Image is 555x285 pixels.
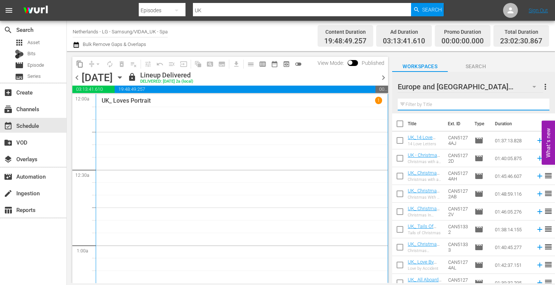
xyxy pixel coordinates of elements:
a: Sign Out [529,7,548,13]
span: VOD [4,138,13,147]
span: Copy Lineup [74,58,86,70]
span: 00:57:29.133 [375,86,388,93]
span: preview_outlined [283,60,290,68]
div: 14 Love Letters [408,142,442,146]
svg: Add to Schedule [536,190,544,198]
a: UK_ Tails Of Christmas [408,223,436,235]
div: Christmas With A Prince: Becoming Royal [408,195,442,200]
span: Published [358,60,388,66]
span: Revert to Primary Episode [154,58,166,70]
th: Ext. ID [443,113,470,134]
div: DELIVERED: [DATE] 2a (local) [140,79,193,84]
td: 01:46:05.276 [492,203,533,221]
span: Customize Events [139,57,154,71]
a: UK_ Christmas In [GEOGRAPHIC_DATA] [408,206,440,228]
div: Tails of Christmas [408,231,442,235]
span: Series [15,72,24,81]
div: Content Duration [324,27,367,37]
span: Episode [474,136,483,145]
span: 23:02:30.867 [500,37,542,46]
td: CAN51272AB [445,185,472,203]
span: 24 hours Lineup View is OFF [292,58,304,70]
td: 01:40:45.277 [492,238,533,256]
div: Christmas with a View [408,177,442,182]
span: Week Calendar View [257,58,269,70]
svg: Add to Schedule [536,243,544,251]
span: Series [27,73,41,80]
a: UK_ Love By Accident [408,259,437,270]
td: 01:37:13.828 [492,132,533,149]
span: Episode [474,225,483,234]
td: 01:38:14.155 [492,221,533,238]
span: calendar_view_week_outlined [259,60,266,68]
th: Type [470,113,490,134]
td: 01:48:59.116 [492,185,533,203]
span: chevron_right [379,73,388,82]
img: ans4CAIJ8jUAAAAAAAAAAAAAAAAAAAAAAAAgQb4GAAAAAAAAAAAAAAAAAAAAAAAAJMjXAAAAAAAAAAAAAAAAAAAAAAAAgAT5G... [18,2,53,19]
a: UK_ Christmas with A Prince: Becoming Royal [408,188,442,205]
span: Toggle to switch from Published to Draft view. [348,60,353,65]
div: Ad Duration [383,27,425,37]
span: 19:48:49.257 [324,37,367,46]
th: Duration [490,113,535,134]
span: reorder [544,171,553,180]
span: Episode [474,207,483,216]
span: Update Metadata from Key Asset [178,58,190,70]
th: Title [408,113,443,134]
td: CAN51332 [445,221,472,238]
a: UK_ Christmas With A View _BrainPower [408,170,440,187]
span: View Mode: [314,60,348,66]
div: Lineup Delivered [140,71,193,79]
span: more_vert [541,82,550,91]
td: CAN51274AL [445,256,472,274]
td: 01:40:05.875 [492,149,533,167]
svg: Add to Schedule [536,172,544,180]
p: UK_ Loves Portrait [102,97,151,104]
span: 19:48:49.257 [115,86,375,93]
span: chevron_left [72,73,82,82]
button: Open Feedback Widget [542,120,555,165]
span: Search [422,3,442,16]
span: Automation [4,172,13,181]
span: Month Calendar View [269,58,280,70]
button: more_vert [541,78,550,96]
span: Refresh All Search Blocks [190,57,204,71]
span: Clear Lineup [128,58,139,70]
span: Bits [27,50,36,57]
button: Search [411,3,444,16]
span: Download as CSV [228,57,242,71]
div: Total Duration [500,27,542,37]
div: Love by Accident [408,266,442,271]
span: 03:13:41.610 [72,86,115,93]
span: Ingestion [4,189,13,198]
svg: Add to Schedule [536,261,544,269]
td: 01:45:46.607 [492,167,533,185]
span: Search [448,62,503,71]
td: 01:42:37.151 [492,256,533,274]
svg: Add to Schedule [536,136,544,145]
span: Search [4,26,13,34]
span: Episode [474,189,483,198]
span: Episode [474,261,483,269]
span: Episode [474,172,483,180]
span: Channels [4,105,13,114]
span: content_copy [76,60,83,68]
td: CAN51274AH [445,167,472,185]
td: CAN51272V [445,203,472,221]
span: Bulk Remove Gaps & Overlaps [82,42,146,47]
span: reorder [544,207,553,216]
span: Episode [27,62,44,69]
span: Workspaces [392,62,448,71]
span: Schedule [4,122,13,130]
span: reorder [544,260,553,269]
p: 1 [377,98,380,103]
div: Europe and [GEOGRAPHIC_DATA] [398,76,543,97]
span: Select an event to delete [116,58,128,70]
span: date_range_outlined [271,60,278,68]
span: Episode [474,154,483,163]
td: CAN51333 [445,238,472,256]
span: reorder [544,189,553,198]
span: Create [4,88,13,97]
span: Day Calendar View [242,57,257,71]
span: 03:13:41.610 [383,37,425,46]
